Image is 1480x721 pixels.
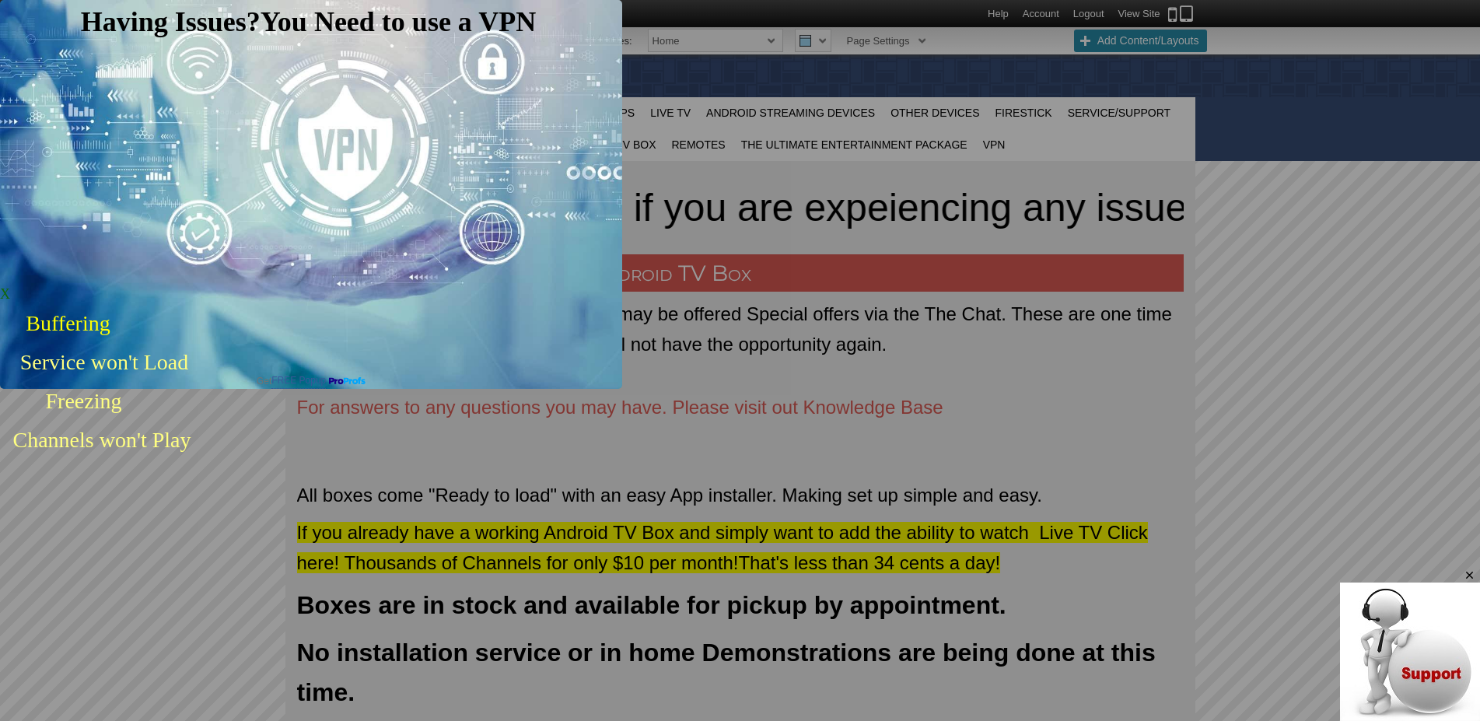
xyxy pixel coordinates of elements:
[271,373,326,389] span: FREE Popup
[257,373,366,389] a: GetFREE Popup
[81,6,536,37] span: Having Issues?You Need to use a VPN
[12,428,191,452] span: Channels won't Play
[1340,569,1480,721] iframe: chat widget
[329,377,366,384] img: Proprofs
[46,389,122,413] span: Freezing
[26,311,110,335] span: Buffering
[20,350,189,374] span: Service won't Load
